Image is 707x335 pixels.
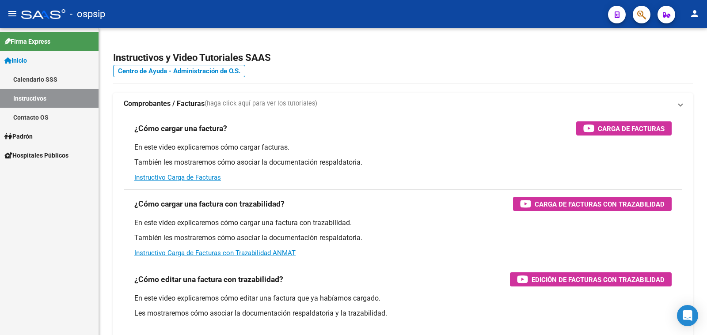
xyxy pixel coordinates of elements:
span: Padrón [4,132,33,141]
span: Hospitales Públicos [4,151,68,160]
p: También les mostraremos cómo asociar la documentación respaldatoria. [134,158,672,167]
p: En este video explicaremos cómo cargar facturas. [134,143,672,152]
a: Instructivo Carga de Facturas con Trazabilidad ANMAT [134,249,296,257]
div: Open Intercom Messenger [677,305,698,326]
h3: ¿Cómo cargar una factura con trazabilidad? [134,198,285,210]
strong: Comprobantes / Facturas [124,99,205,109]
button: Edición de Facturas con Trazabilidad [510,272,672,286]
span: Inicio [4,56,27,65]
span: Edición de Facturas con Trazabilidad [532,274,665,285]
p: En este video explicaremos cómo cargar una factura con trazabilidad. [134,218,672,228]
p: En este video explicaremos cómo editar una factura que ya habíamos cargado. [134,294,672,303]
span: Carga de Facturas con Trazabilidad [535,199,665,210]
h3: ¿Cómo cargar una factura? [134,122,227,135]
a: Centro de Ayuda - Administración de O.S. [113,65,245,77]
p: Les mostraremos cómo asociar la documentación respaldatoria y la trazabilidad. [134,309,672,318]
h2: Instructivos y Video Tutoriales SAAS [113,49,693,66]
span: - ospsip [70,4,105,24]
button: Carga de Facturas con Trazabilidad [513,197,672,211]
span: (haga click aquí para ver los tutoriales) [205,99,317,109]
span: Firma Express [4,37,50,46]
h3: ¿Cómo editar una factura con trazabilidad? [134,273,283,286]
mat-expansion-panel-header: Comprobantes / Facturas(haga click aquí para ver los tutoriales) [113,93,693,114]
mat-icon: menu [7,8,18,19]
span: Carga de Facturas [598,123,665,134]
a: Instructivo Carga de Facturas [134,173,221,181]
p: También les mostraremos cómo asociar la documentación respaldatoria. [134,233,672,243]
button: Carga de Facturas [576,121,672,136]
mat-icon: person [689,8,700,19]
